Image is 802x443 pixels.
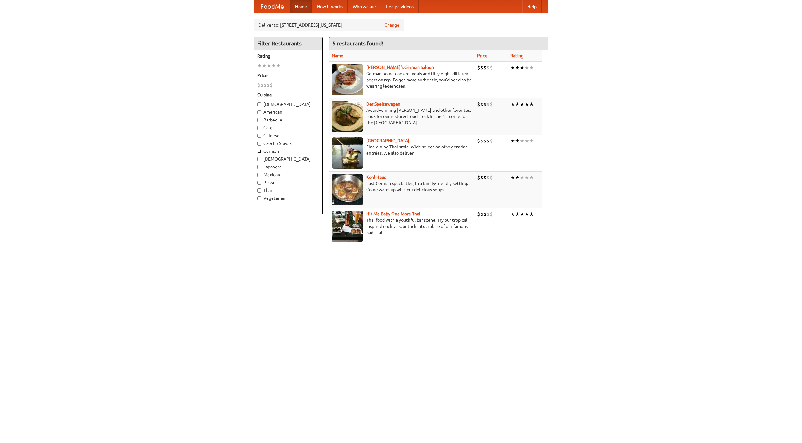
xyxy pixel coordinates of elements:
label: Barbecue [257,117,319,123]
label: [DEMOGRAPHIC_DATA] [257,156,319,162]
li: $ [490,211,493,218]
li: $ [480,137,483,144]
h4: Filter Restaurants [254,37,322,50]
li: ★ [510,64,515,71]
input: American [257,110,261,114]
li: $ [490,137,493,144]
a: Recipe videos [381,0,419,13]
img: kohlhaus.jpg [332,174,363,205]
input: Vegetarian [257,196,261,200]
img: babythai.jpg [332,211,363,242]
p: East German specialties, in a family-friendly setting. Come warm up with our delicious soups. [332,180,472,193]
p: Thai food with a youthful bar scene. Try our tropical inspired cocktails, or tuck into a plate of... [332,217,472,236]
li: ★ [520,211,524,218]
li: ★ [515,137,520,144]
h5: Rating [257,53,319,59]
li: $ [480,211,483,218]
a: Rating [510,53,523,58]
input: Cafe [257,126,261,130]
label: Mexican [257,172,319,178]
li: ★ [524,137,529,144]
input: Barbecue [257,118,261,122]
li: ★ [267,62,271,69]
li: ★ [524,211,529,218]
li: ★ [529,137,534,144]
label: Czech / Slovak [257,140,319,147]
li: $ [490,101,493,108]
li: $ [477,64,480,71]
label: [DEMOGRAPHIC_DATA] [257,101,319,107]
p: German home-cooked meals and fifty-eight different beers on tap. To get more authentic, you'd nee... [332,70,472,89]
img: speisewagen.jpg [332,101,363,132]
input: Chinese [257,134,261,138]
li: $ [477,137,480,144]
a: Der Speisewagen [366,101,400,106]
li: $ [260,82,263,89]
li: $ [483,137,487,144]
a: FoodMe [254,0,290,13]
li: ★ [529,174,534,181]
label: Cafe [257,125,319,131]
label: Vegetarian [257,195,319,201]
li: ★ [529,211,534,218]
li: $ [490,174,493,181]
img: satay.jpg [332,137,363,169]
a: Who we are [348,0,381,13]
li: $ [487,101,490,108]
li: $ [487,174,490,181]
li: ★ [515,64,520,71]
li: $ [487,64,490,71]
label: German [257,148,319,154]
li: ★ [510,211,515,218]
li: $ [483,174,487,181]
li: $ [487,137,490,144]
li: ★ [524,64,529,71]
input: Thai [257,188,261,193]
h5: Cuisine [257,92,319,98]
li: ★ [515,211,520,218]
li: ★ [524,101,529,108]
a: Change [384,22,399,28]
input: [DEMOGRAPHIC_DATA] [257,157,261,161]
li: $ [267,82,270,89]
input: German [257,149,261,153]
li: $ [480,174,483,181]
li: $ [477,174,480,181]
div: Deliver to: [STREET_ADDRESS][US_STATE] [254,19,404,31]
li: $ [480,64,483,71]
li: $ [477,211,480,218]
a: [PERSON_NAME]'s German Saloon [366,65,434,70]
li: ★ [276,62,281,69]
li: ★ [510,101,515,108]
li: ★ [529,101,534,108]
li: $ [483,64,487,71]
h5: Price [257,72,319,79]
li: ★ [520,64,524,71]
input: Mexican [257,173,261,177]
li: $ [483,211,487,218]
li: ★ [520,174,524,181]
a: Hit Me Baby One More Thai [366,211,420,216]
a: Kohl Haus [366,175,386,180]
ng-pluralize: 5 restaurants found! [332,40,383,46]
li: ★ [257,62,262,69]
label: Japanese [257,164,319,170]
li: ★ [262,62,267,69]
input: Pizza [257,181,261,185]
li: $ [487,211,490,218]
a: Help [522,0,542,13]
li: $ [263,82,267,89]
li: $ [477,101,480,108]
li: ★ [515,174,520,181]
li: $ [270,82,273,89]
li: $ [257,82,260,89]
li: $ [483,101,487,108]
label: Pizza [257,179,319,186]
input: Czech / Slovak [257,142,261,146]
li: $ [490,64,493,71]
li: ★ [271,62,276,69]
li: ★ [520,137,524,144]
